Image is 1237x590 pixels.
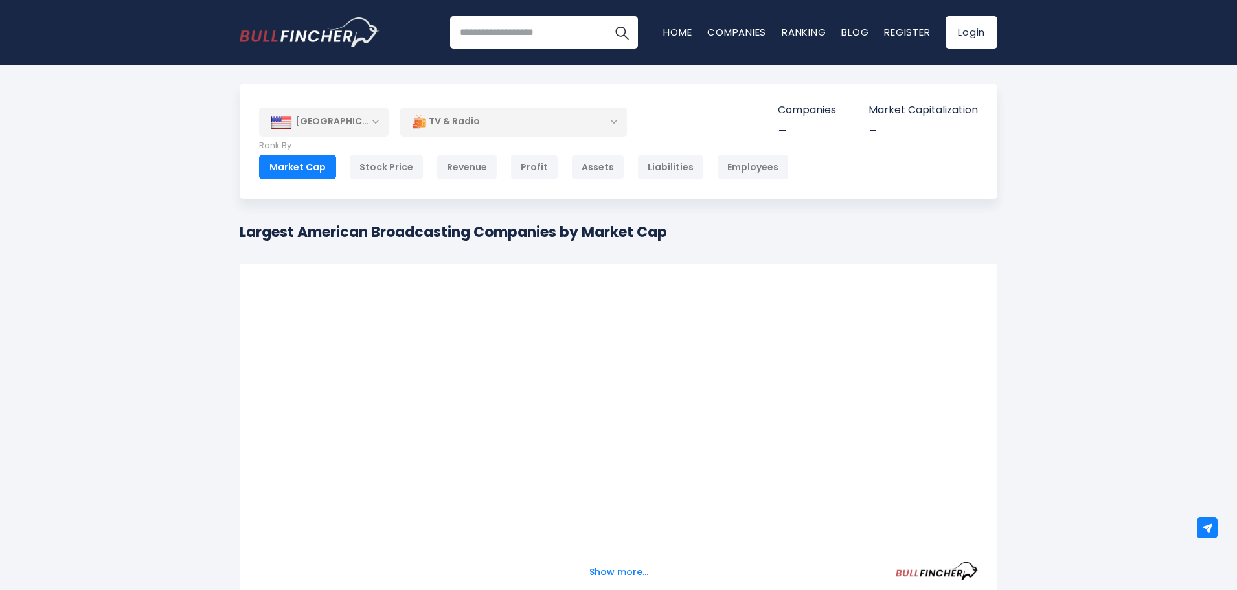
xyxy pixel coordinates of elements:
[582,562,656,583] button: Show more...
[240,17,380,47] img: Bullfincher logo
[663,25,692,39] a: Home
[606,16,638,49] button: Search
[717,155,789,179] div: Employees
[868,104,978,117] p: Market Capitalization
[778,120,836,141] div: -
[782,25,826,39] a: Ranking
[259,141,789,152] p: Rank By
[841,25,868,39] a: Blog
[349,155,424,179] div: Stock Price
[707,25,766,39] a: Companies
[437,155,497,179] div: Revenue
[400,107,627,137] div: TV & Radio
[884,25,930,39] a: Register
[778,104,836,117] p: Companies
[571,155,624,179] div: Assets
[240,17,379,47] a: Go to homepage
[259,155,336,179] div: Market Cap
[868,120,978,141] div: -
[240,221,667,243] h1: Largest American Broadcasting Companies by Market Cap
[510,155,558,179] div: Profit
[259,108,389,136] div: [GEOGRAPHIC_DATA]
[946,16,997,49] a: Login
[637,155,704,179] div: Liabilities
